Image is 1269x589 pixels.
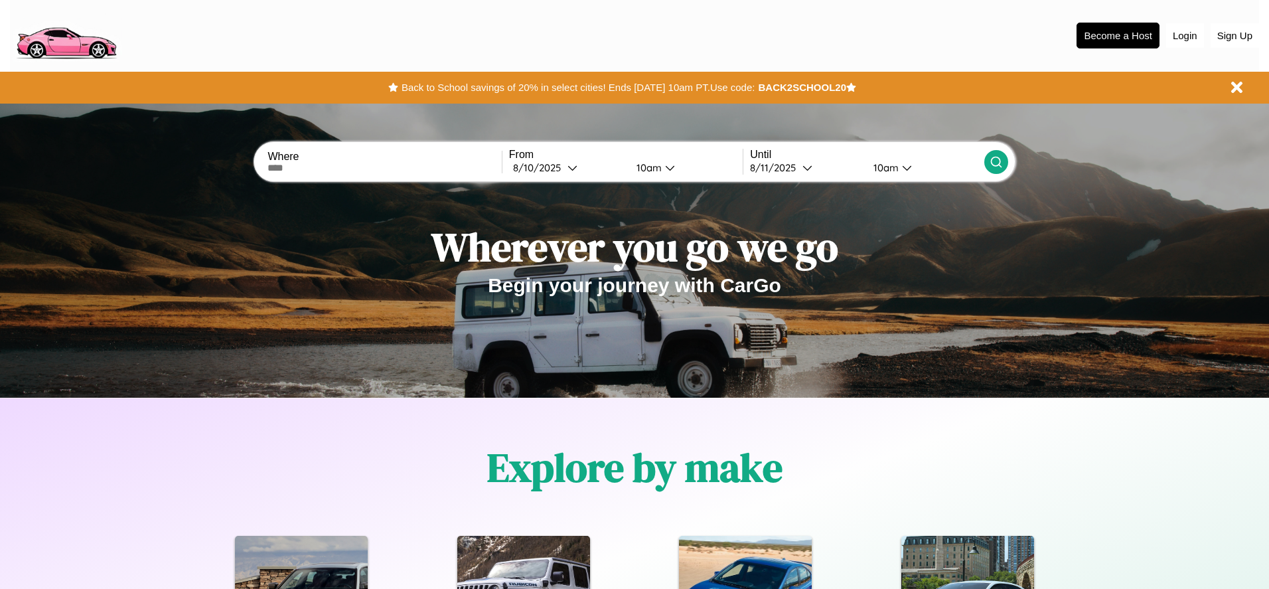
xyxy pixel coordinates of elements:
img: logo [10,7,122,62]
button: 10am [863,161,984,175]
b: BACK2SCHOOL20 [758,82,846,93]
div: 8 / 10 / 2025 [513,161,567,174]
label: From [509,149,743,161]
div: 10am [867,161,902,174]
button: Login [1166,23,1204,48]
div: 8 / 11 / 2025 [750,161,802,174]
h1: Explore by make [487,440,783,495]
div: 10am [630,161,665,174]
button: Sign Up [1211,23,1259,48]
button: Become a Host [1077,23,1159,48]
button: 8/10/2025 [509,161,626,175]
label: Until [750,149,984,161]
button: 10am [626,161,743,175]
label: Where [267,151,501,163]
button: Back to School savings of 20% in select cities! Ends [DATE] 10am PT.Use code: [398,78,758,97]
